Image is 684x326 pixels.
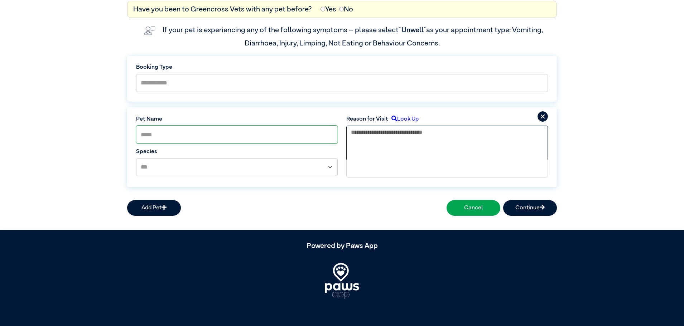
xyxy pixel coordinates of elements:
[346,115,388,123] label: Reason for Visit
[136,147,338,156] label: Species
[325,263,359,299] img: PawsApp
[163,26,544,47] label: If your pet is experiencing any of the following symptoms – please select as your appointment typ...
[133,4,312,15] label: Have you been to Greencross Vets with any pet before?
[136,63,548,72] label: Booking Type
[399,26,426,34] span: “Unwell”
[321,4,336,15] label: Yes
[339,7,344,11] input: No
[136,115,338,123] label: Pet Name
[127,200,181,216] button: Add Pet
[127,242,557,250] h5: Powered by Paws App
[503,200,557,216] button: Continue
[339,4,353,15] label: No
[141,24,158,38] img: vet
[447,200,500,216] button: Cancel
[388,115,419,123] label: Look Up
[321,7,325,11] input: Yes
